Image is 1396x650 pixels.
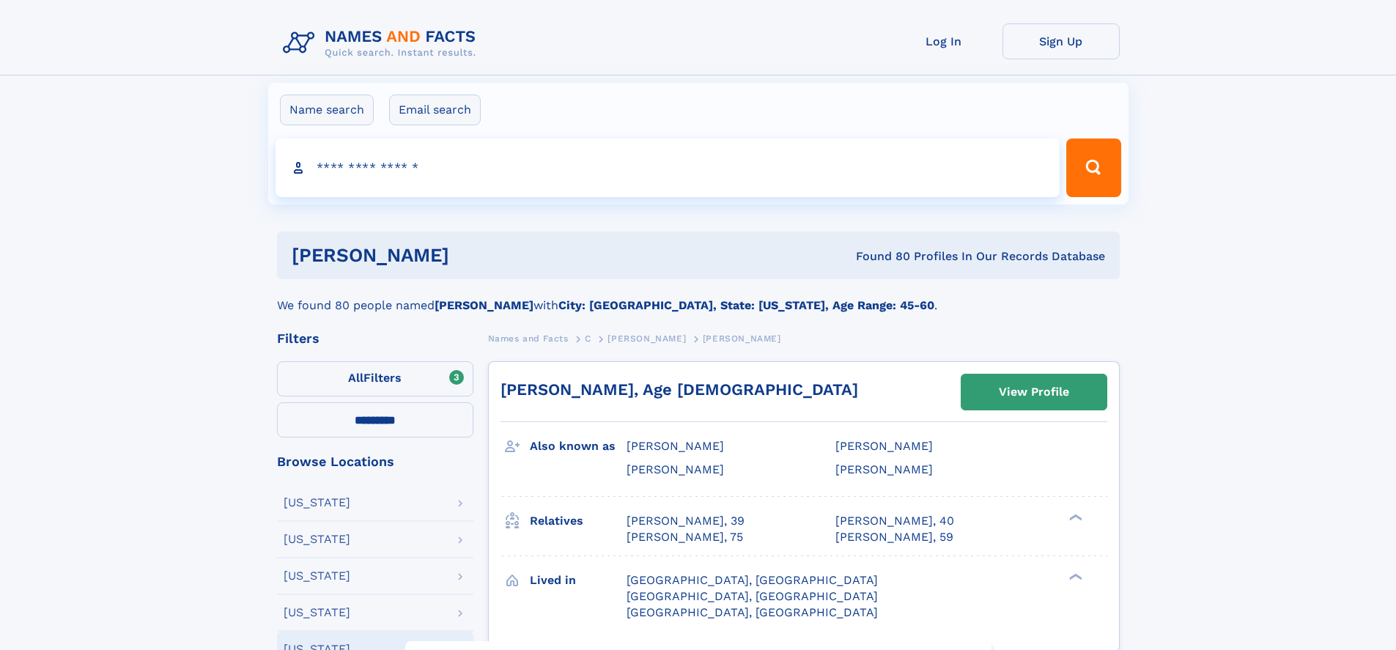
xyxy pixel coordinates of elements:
[627,573,878,587] span: [GEOGRAPHIC_DATA], [GEOGRAPHIC_DATA]
[585,329,591,347] a: C
[277,23,488,63] img: Logo Names and Facts
[284,570,350,582] div: [US_STATE]
[530,568,627,593] h3: Lived in
[607,329,686,347] a: [PERSON_NAME]
[277,361,473,396] label: Filters
[627,605,878,619] span: [GEOGRAPHIC_DATA], [GEOGRAPHIC_DATA]
[280,95,374,125] label: Name search
[277,279,1120,314] div: We found 80 people named with .
[703,333,781,344] span: [PERSON_NAME]
[585,333,591,344] span: C
[627,439,724,453] span: [PERSON_NAME]
[835,439,933,453] span: [PERSON_NAME]
[284,607,350,618] div: [US_STATE]
[530,509,627,533] h3: Relatives
[835,529,953,545] a: [PERSON_NAME], 59
[284,533,350,545] div: [US_STATE]
[277,455,473,468] div: Browse Locations
[292,246,653,265] h1: [PERSON_NAME]
[627,589,878,603] span: [GEOGRAPHIC_DATA], [GEOGRAPHIC_DATA]
[284,497,350,509] div: [US_STATE]
[999,375,1069,409] div: View Profile
[1066,512,1083,522] div: ❯
[558,298,934,312] b: City: [GEOGRAPHIC_DATA], State: [US_STATE], Age Range: 45-60
[835,462,933,476] span: [PERSON_NAME]
[348,371,363,385] span: All
[961,374,1107,410] a: View Profile
[389,95,481,125] label: Email search
[530,434,627,459] h3: Also known as
[835,513,954,529] a: [PERSON_NAME], 40
[607,333,686,344] span: [PERSON_NAME]
[885,23,1002,59] a: Log In
[627,462,724,476] span: [PERSON_NAME]
[501,380,858,399] a: [PERSON_NAME], Age [DEMOGRAPHIC_DATA]
[627,513,745,529] a: [PERSON_NAME], 39
[1066,572,1083,581] div: ❯
[435,298,533,312] b: [PERSON_NAME]
[1066,139,1120,197] button: Search Button
[1002,23,1120,59] a: Sign Up
[488,329,569,347] a: Names and Facts
[627,529,743,545] a: [PERSON_NAME], 75
[652,248,1105,265] div: Found 80 Profiles In Our Records Database
[276,139,1060,197] input: search input
[277,332,473,345] div: Filters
